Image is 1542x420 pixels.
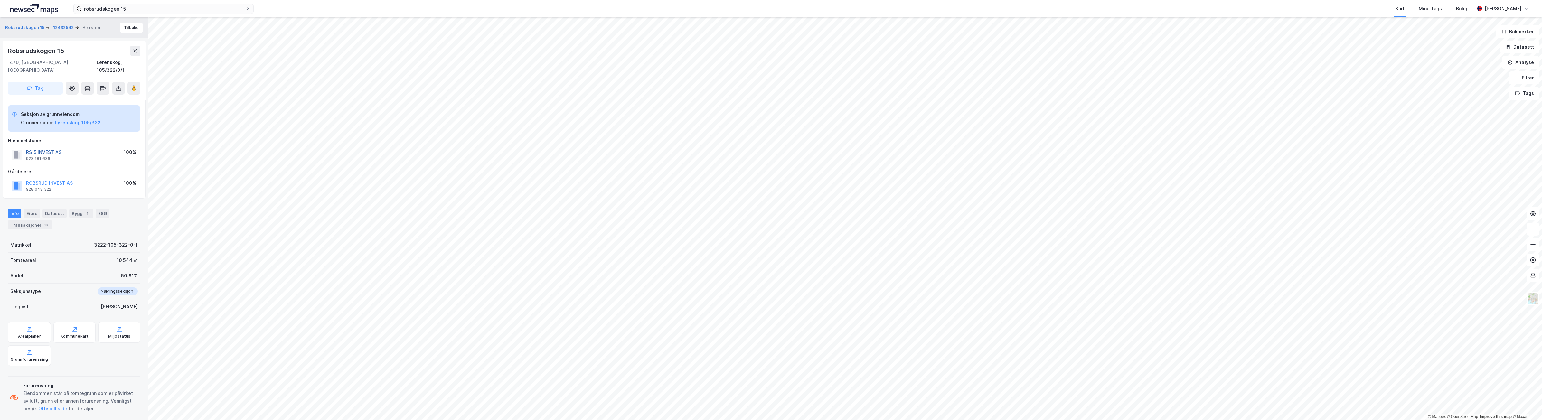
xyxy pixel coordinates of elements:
div: Eiendommen står på tomtegrunn som er påvirket av luft, grunn eller annen forurensning. Vennligst ... [23,389,138,413]
div: Kart [1396,5,1405,13]
div: 928 048 322 [26,187,51,192]
div: Andel [10,272,23,280]
div: 100% [124,179,136,187]
div: Miljøstatus [108,334,131,339]
div: Grunneiendom [21,119,54,126]
div: Matrikkel [10,241,31,249]
div: [PERSON_NAME] [1485,5,1521,13]
div: Tomteareal [10,257,36,264]
button: Tilbake [120,23,143,33]
button: 12432542 [53,24,75,31]
div: 1470, [GEOGRAPHIC_DATA], [GEOGRAPHIC_DATA] [8,59,97,74]
div: Transaksjoner [8,220,52,229]
a: Improve this map [1480,415,1512,419]
div: 100% [124,148,136,156]
div: Gårdeiere [8,168,140,175]
div: Seksjon av grunneiendom [21,110,100,118]
button: Robsrudskogen 15 [5,24,46,31]
button: Tag [8,82,63,95]
div: Eiere [24,209,40,218]
div: Arealplaner [18,334,41,339]
div: Bolig [1456,5,1467,13]
a: Mapbox [1428,415,1446,419]
img: logo.a4113a55bc3d86da70a041830d287a7e.svg [10,4,58,14]
div: 1 [84,210,90,217]
a: OpenStreetMap [1447,415,1478,419]
div: Tinglyst [10,303,29,311]
iframe: Chat Widget [1510,389,1542,420]
div: Datasett [42,209,67,218]
div: Info [8,209,21,218]
button: Tags [1509,87,1539,100]
div: Mine Tags [1419,5,1442,13]
button: Analyse [1502,56,1539,69]
div: Lørenskog, 105/322/0/1 [97,59,140,74]
div: 19 [43,222,50,228]
div: Kommunekart [61,334,89,339]
div: Bygg [69,209,93,218]
button: Datasett [1500,41,1539,53]
div: Robsrudskogen 15 [8,46,66,56]
img: Z [1527,293,1539,305]
div: 50.61% [121,272,138,280]
div: Grunnforurensning [11,357,48,362]
button: Filter [1509,71,1539,84]
div: Seksjonstype [10,287,41,295]
div: 923 181 636 [26,156,50,161]
div: Forurensning [23,382,138,389]
div: ESG [96,209,109,218]
input: Søk på adresse, matrikkel, gårdeiere, leietakere eller personer [81,4,246,14]
div: [PERSON_NAME] [101,303,138,311]
div: 10 544 ㎡ [117,257,138,264]
div: Seksjon [82,24,100,32]
button: Bokmerker [1496,25,1539,38]
button: Lørenskog, 105/322 [55,119,100,126]
div: 3222-105-322-0-1 [94,241,138,249]
div: Hjemmelshaver [8,137,140,145]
